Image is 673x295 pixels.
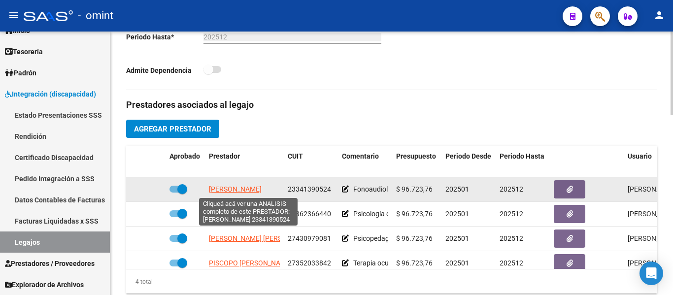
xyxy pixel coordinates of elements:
span: Prestador [209,152,240,160]
span: Periodo Hasta [500,152,544,160]
span: 202501 [445,259,469,267]
mat-icon: person [653,9,665,21]
span: Padrón [5,67,36,78]
div: 4 total [126,276,153,287]
span: Explorador de Archivos [5,279,84,290]
span: Usuario [628,152,652,160]
span: $ 96.723,76 [396,210,433,218]
datatable-header-cell: Periodo Desde [441,146,496,178]
span: 23341390524 [288,185,331,193]
span: PISCOPO [PERSON_NAME] [209,259,292,267]
span: [PERSON_NAME] [209,185,262,193]
span: 27352033842 [288,259,331,267]
span: Psicopedagogía 8 sesiones mensuales [353,234,471,242]
span: 202501 [445,234,469,242]
span: Integración (discapacidad) [5,89,96,99]
span: $ 96.723,76 [396,234,433,242]
span: 27430979081 [288,234,331,242]
datatable-header-cell: Prestador [205,146,284,178]
p: Periodo Hasta [126,32,203,42]
span: 202512 [500,185,523,193]
span: VARGAS [PERSON_NAME] [209,210,289,218]
mat-icon: menu [8,9,20,21]
datatable-header-cell: Comentario [338,146,392,178]
h3: Prestadores asociados al legajo [126,98,657,112]
span: Presupuesto [396,152,436,160]
span: Prestadores / Proveedores [5,258,95,269]
button: Agregar Prestador [126,120,219,138]
span: CUIT [288,152,303,160]
span: Fonoaudiología 8 sesiones mensuales [353,185,469,193]
span: 202512 [500,210,523,218]
span: Tesorería [5,46,43,57]
datatable-header-cell: Periodo Hasta [496,146,550,178]
datatable-header-cell: Aprobado [166,146,205,178]
span: Periodo Desde [445,152,491,160]
datatable-header-cell: Presupuesto [392,146,441,178]
datatable-header-cell: CUIT [284,146,338,178]
span: 27362366440 [288,210,331,218]
div: Open Intercom Messenger [639,262,663,285]
span: Comentario [342,152,379,160]
span: $ 96.723,76 [396,185,433,193]
span: 202501 [445,210,469,218]
span: - omint [78,5,113,27]
span: [PERSON_NAME] [PERSON_NAME][DATE] [209,234,336,242]
span: Aprobado [169,152,200,160]
span: 202512 [500,234,523,242]
span: Agregar Prestador [134,125,211,133]
span: Psicología o sesiones semanales [353,210,453,218]
span: 202512 [500,259,523,267]
span: Terapia ocupacional 8 sesiones mensuales [353,259,483,267]
p: Admite Dependencia [126,65,203,76]
span: $ 96.723,76 [396,259,433,267]
span: 202501 [445,185,469,193]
